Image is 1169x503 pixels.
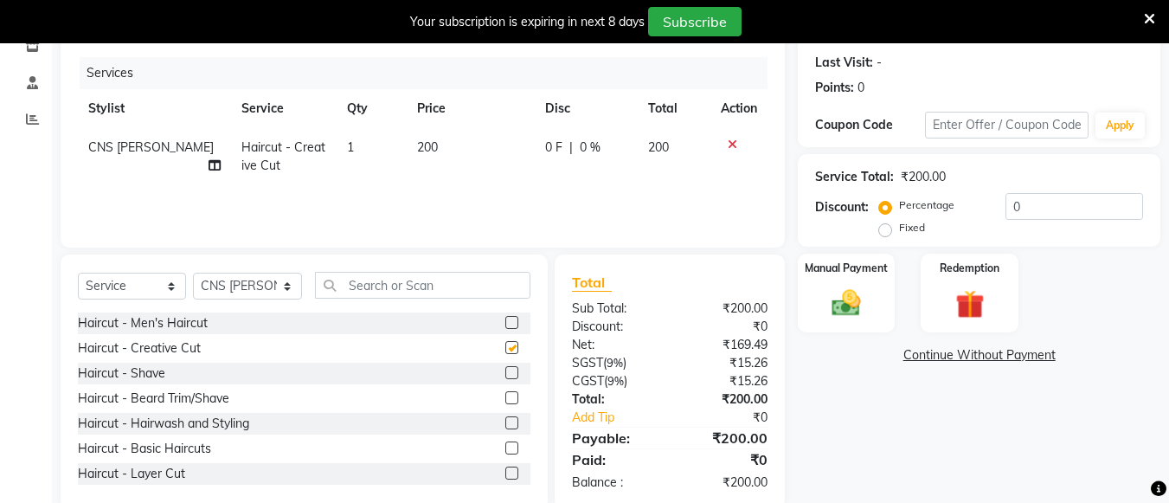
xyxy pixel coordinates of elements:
div: ( ) [559,354,670,372]
div: Haircut - Creative Cut [78,339,201,358]
div: Haircut - Basic Haircuts [78,440,211,458]
div: ₹200.00 [901,168,946,186]
div: Coupon Code [815,116,924,134]
div: Haircut - Men's Haircut [78,314,208,332]
span: 200 [648,139,669,155]
div: ₹0 [670,318,780,336]
div: ₹200.00 [670,300,780,318]
th: Service [231,89,337,128]
div: ₹0 [670,449,780,470]
label: Percentage [899,197,954,213]
div: Haircut - Beard Trim/Shave [78,390,229,408]
span: | [569,139,573,157]
a: Add Tip [559,409,688,427]
div: Haircut - Shave [78,364,165,383]
th: Total [638,89,711,128]
div: Net: [559,336,670,354]
div: 0 [857,79,864,97]
span: 0 % [580,139,601,157]
div: Your subscription is expiring in next 8 days [410,13,645,31]
span: CNS [PERSON_NAME] [88,139,214,155]
div: Payable: [559,428,670,448]
div: - [877,54,882,72]
div: Paid: [559,449,670,470]
img: _cash.svg [823,287,870,319]
div: Services [80,57,780,89]
div: Last Visit: [815,54,873,72]
input: Enter Offer / Coupon Code [925,112,1089,139]
div: Balance : [559,474,670,492]
img: _gift.svg [947,287,993,322]
div: Haircut - Hairwash and Styling [78,415,249,433]
span: 9% [607,356,623,370]
th: Action [710,89,768,128]
th: Price [407,89,535,128]
label: Fixed [899,220,925,235]
label: Redemption [940,261,999,276]
span: 0 F [545,139,562,157]
div: ₹15.26 [670,372,780,390]
th: Disc [535,89,638,128]
div: Discount: [559,318,670,336]
a: Continue Without Payment [801,346,1157,364]
span: 9% [607,374,624,388]
div: ₹0 [689,409,781,427]
div: ₹169.49 [670,336,780,354]
div: ₹15.26 [670,354,780,372]
div: Sub Total: [559,300,670,318]
div: Discount: [815,198,869,216]
div: ₹200.00 [670,474,780,492]
span: Haircut - Creative Cut [241,139,325,173]
input: Search or Scan [315,272,530,299]
div: ₹200.00 [670,428,780,448]
span: 200 [417,139,438,155]
div: Total: [559,390,670,409]
th: Stylist [78,89,231,128]
label: Manual Payment [805,261,888,276]
span: CGST [572,373,604,389]
span: 1 [347,139,354,155]
span: Total [572,274,612,292]
div: ( ) [559,372,670,390]
span: SGST [572,355,603,371]
div: ₹200.00 [670,390,780,409]
div: Points: [815,79,854,97]
div: Service Total: [815,168,894,186]
th: Qty [337,89,407,128]
button: Subscribe [648,7,742,36]
button: Apply [1095,113,1145,139]
div: Haircut - Layer Cut [78,465,185,483]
